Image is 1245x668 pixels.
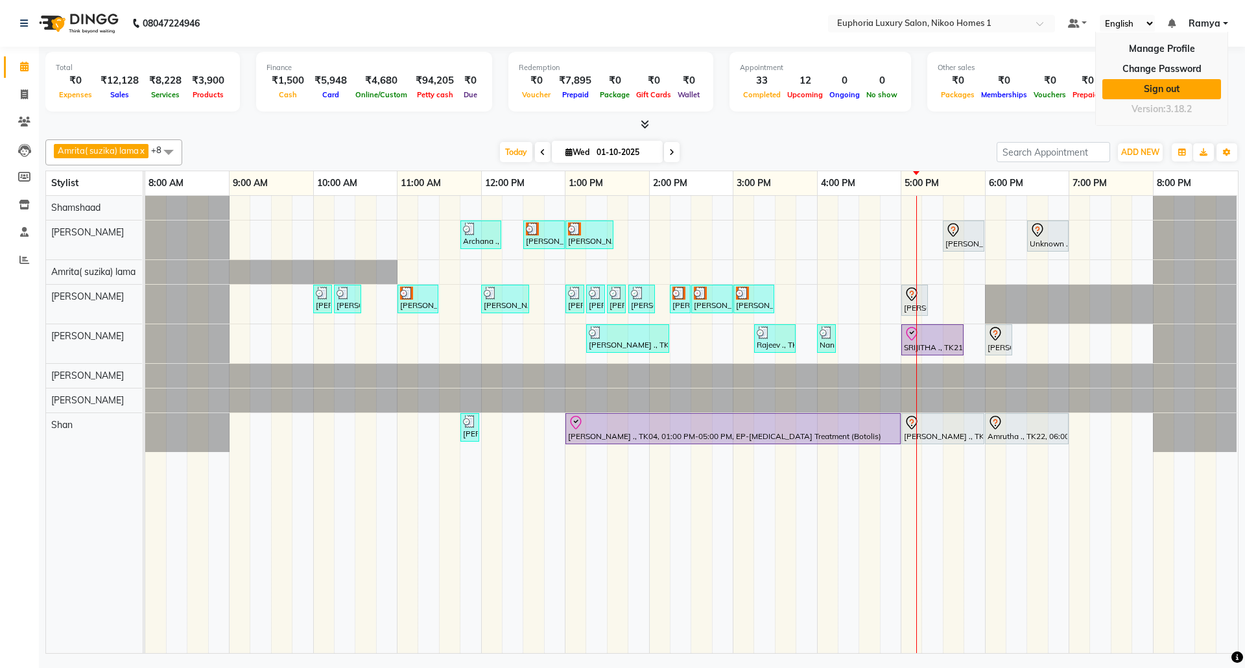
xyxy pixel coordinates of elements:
[784,90,826,99] span: Upcoming
[733,174,774,193] a: 3:00 PM
[784,73,826,88] div: 12
[51,394,124,406] span: [PERSON_NAME]
[826,73,863,88] div: 0
[997,142,1110,162] input: Search Appointment
[986,415,1067,442] div: Amrutha ., TK22, 06:00 PM-07:00 PM, EP-Artistic Cut - Creative Stylist
[309,73,352,88] div: ₹5,948
[314,174,361,193] a: 10:00 AM
[755,326,794,351] div: Rajeev ., TK19, 03:15 PM-03:45 PM, EP-Foot Massage (30 Mins)
[1069,90,1106,99] span: Prepaids
[1189,17,1220,30] span: Ramya
[525,222,563,247] div: [PERSON_NAME], TK10, 12:30 PM-01:00 PM, EL-HAIR CUT (Senior Stylist) with hairwash MEN
[1102,59,1221,79] a: Change Password
[978,90,1030,99] span: Memberships
[144,73,187,88] div: ₹8,228
[735,287,773,311] div: [PERSON_NAME], TK10, 03:00 PM-03:30 PM, EP-Leg Massage (30 Mins)
[335,287,360,311] div: [PERSON_NAME] ., TK06, 10:15 AM-10:35 AM, EL-Upperlip Threading
[1030,73,1069,88] div: ₹0
[740,90,784,99] span: Completed
[267,73,309,88] div: ₹1,500
[51,202,101,213] span: Shamshaad
[944,222,983,250] div: [PERSON_NAME] ., TK14, 05:30 PM-06:00 PM, EL-HAIR CUT (Senior Stylist) with hairwash MEN
[562,147,593,157] span: Wed
[1030,90,1069,99] span: Vouchers
[51,330,124,342] span: [PERSON_NAME]
[314,287,331,311] div: [PERSON_NAME] ., TK06, 10:00 AM-10:05 AM, EL-Eyebrows Threading
[143,5,200,42] b: 08047224946
[650,174,691,193] a: 2:00 PM
[519,62,703,73] div: Redemption
[460,90,480,99] span: Due
[1118,143,1163,161] button: ADD NEW
[1102,39,1221,59] a: Manage Profile
[51,177,78,189] span: Stylist
[500,142,532,162] span: Today
[671,287,689,311] div: [PERSON_NAME], TK10, 02:15 PM-02:30 PM, EP-Shoulder & Back (30 Mins)
[399,287,437,311] div: [PERSON_NAME], TK10, 11:00 AM-11:30 AM, EP-Leg Massage (30 Mins)
[410,73,459,88] div: ₹94,205
[693,287,731,311] div: [PERSON_NAME], TK10, 02:30 PM-03:00 PM, EP-Shoulder & Back (30 Mins)
[230,174,271,193] a: 9:00 AM
[567,222,612,247] div: [PERSON_NAME], TK10, 01:00 PM-01:35 PM, EP-Standalone Intense Scalp Purifying MEN
[107,90,132,99] span: Sales
[462,415,478,440] div: [PERSON_NAME] ., TK11, 11:45 AM-11:55 AM, EL-Basic Cut (No wash)
[593,143,658,162] input: 2025-10-01
[482,174,528,193] a: 12:00 PM
[826,90,863,99] span: Ongoing
[352,90,410,99] span: Online/Custom
[901,174,942,193] a: 5:00 PM
[352,73,410,88] div: ₹4,680
[863,90,901,99] span: No show
[414,90,456,99] span: Petty cash
[56,90,95,99] span: Expenses
[1069,174,1110,193] a: 7:00 PM
[1121,147,1159,157] span: ADD NEW
[145,174,187,193] a: 8:00 AM
[51,419,73,431] span: Shan
[740,73,784,88] div: 33
[630,287,654,311] div: [PERSON_NAME] ., TK13, 01:45 PM-02:05 PM, [GEOGRAPHIC_DATA] / Neck Threading
[903,415,983,442] div: [PERSON_NAME] ., TK18, 05:00 PM-06:00 PM, EP-Artistic Cut - Creative Stylist
[674,90,703,99] span: Wallet
[938,62,1148,73] div: Other sales
[139,145,145,156] a: x
[519,73,554,88] div: ₹0
[51,226,124,238] span: [PERSON_NAME]
[148,90,183,99] span: Services
[565,174,606,193] a: 1:00 PM
[58,145,139,156] span: Amrita( suzika) lama
[189,90,227,99] span: Products
[938,90,978,99] span: Packages
[56,62,230,73] div: Total
[459,73,482,88] div: ₹0
[597,73,633,88] div: ₹0
[51,266,136,278] span: Amrita( suzika) lama
[818,174,859,193] a: 4:00 PM
[151,145,171,155] span: +8
[740,62,901,73] div: Appointment
[587,326,668,351] div: [PERSON_NAME] ., TK02, 01:15 PM-02:15 PM, EP-Color My Root CT
[633,73,674,88] div: ₹0
[1154,174,1194,193] a: 8:00 PM
[1102,79,1221,99] a: Sign out
[95,73,144,88] div: ₹12,128
[608,287,624,311] div: [PERSON_NAME] ., TK13, 01:30 PM-01:35 PM, EL-Upperlip Threading
[674,73,703,88] div: ₹0
[554,73,597,88] div: ₹7,895
[597,90,633,99] span: Package
[903,287,927,314] div: [PERSON_NAME] ., TK24, 05:00 PM-05:20 PM, EP-Full Arms Cream Wax
[1069,73,1106,88] div: ₹0
[986,326,1011,353] div: [PERSON_NAME] ., TK17, 06:00 PM-06:20 PM, EL-Eyebrows Threading
[938,73,978,88] div: ₹0
[978,73,1030,88] div: ₹0
[587,287,604,311] div: [PERSON_NAME] ., TK13, 01:15 PM-01:20 PM, EL-Eyebrows Threading
[559,90,592,99] span: Prepaid
[56,73,95,88] div: ₹0
[567,415,899,442] div: [PERSON_NAME] ., TK04, 01:00 PM-05:00 PM, EP-[MEDICAL_DATA] Treatment (Botolis)
[986,174,1026,193] a: 6:00 PM
[462,222,500,247] div: Archana ., TK09, 11:45 AM-12:15 PM, EL-Kid Cut (Below 8 Yrs) BOY
[903,326,962,353] div: SRIJITHA ., TK21, 05:00 PM-05:45 PM, EP-[PERSON_NAME]
[863,73,901,88] div: 0
[519,90,554,99] span: Voucher
[482,287,528,311] div: [PERSON_NAME], TK03, 12:00 PM-12:35 PM, EP-Head, Neck & Shoulder (35 Mins) w/o Hairwash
